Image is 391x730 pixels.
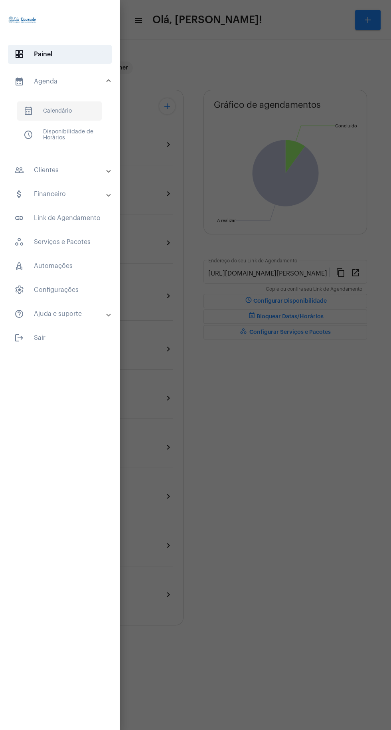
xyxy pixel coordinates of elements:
[14,213,24,223] mat-icon: sidenav icon
[8,328,112,347] span: Sair
[14,189,107,199] mat-panel-title: Financeiro
[14,333,24,343] mat-icon: sidenav icon
[14,77,24,86] mat-icon: sidenav icon
[24,106,33,116] span: sidenav icon
[14,237,24,247] span: sidenav icon
[14,77,107,86] mat-panel-title: Agenda
[8,45,112,64] span: Painel
[14,165,107,175] mat-panel-title: Clientes
[17,101,102,121] span: Calendário
[8,280,112,300] span: Configurações
[5,161,120,180] mat-expansion-panel-header: sidenav iconClientes
[24,130,33,140] span: sidenav icon
[14,165,24,175] mat-icon: sidenav icon
[14,285,24,295] span: sidenav icon
[6,4,38,36] img: 4c910ca3-f26c-c648-53c7-1a2041c6e520.jpg
[8,208,112,228] span: Link de Agendamento
[5,304,120,323] mat-expansion-panel-header: sidenav iconAjuda e suporte
[8,232,112,252] span: Serviços e Pacotes
[8,256,112,276] span: Automações
[14,309,24,319] mat-icon: sidenav icon
[5,184,120,204] mat-expansion-panel-header: sidenav iconFinanceiro
[14,50,24,59] span: sidenav icon
[17,125,102,145] span: Disponibilidade de Horários
[5,94,120,156] div: sidenav iconAgenda
[5,69,120,94] mat-expansion-panel-header: sidenav iconAgenda
[14,261,24,271] span: sidenav icon
[14,189,24,199] mat-icon: sidenav icon
[14,309,107,319] mat-panel-title: Ajuda e suporte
